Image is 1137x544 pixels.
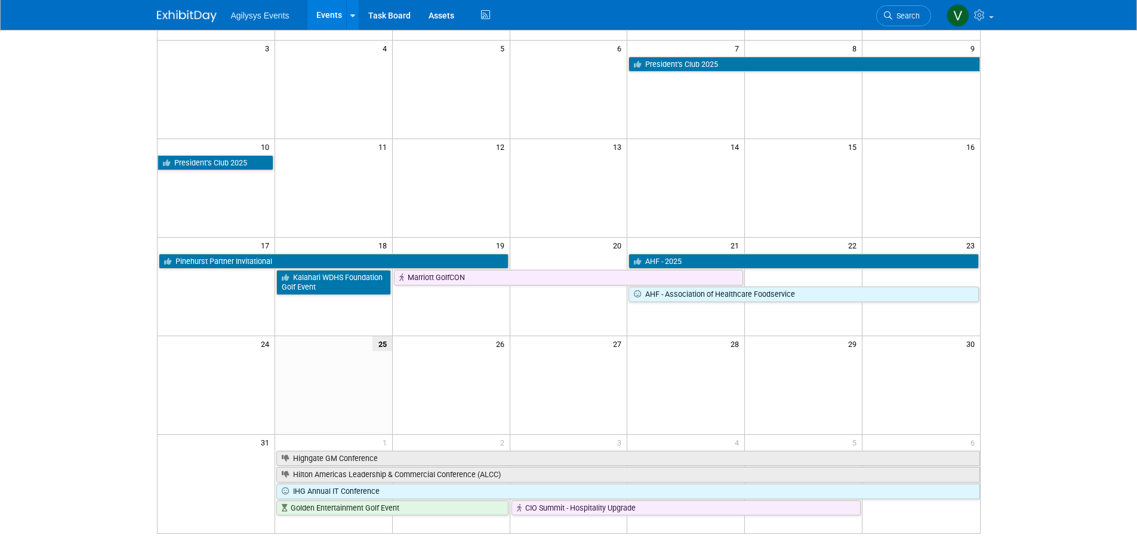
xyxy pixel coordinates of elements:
a: Search [876,5,931,26]
a: Hilton Americas Leadership & Commercial Conference (ALCC) [276,467,980,482]
span: 18 [377,238,392,253]
a: President’s Club 2025 [628,57,979,72]
span: 8 [851,41,862,56]
a: IHG Annual IT Conference [276,484,980,499]
img: Vaitiare Munoz [947,4,969,27]
a: Marriott GolfCON [394,270,744,285]
span: 30 [965,336,980,351]
span: 11 [377,139,392,154]
a: AHF - 2025 [628,254,978,269]
span: 4 [381,41,392,56]
span: 14 [729,139,744,154]
span: 23 [965,238,980,253]
span: 4 [734,435,744,450]
span: 12 [495,139,510,154]
span: 1 [381,435,392,450]
span: 31 [260,435,275,450]
span: 15 [847,139,862,154]
span: 27 [612,336,627,351]
span: 5 [499,41,510,56]
span: 13 [612,139,627,154]
a: Kalahari WDHS Foundation Golf Event [276,270,391,294]
a: Golden Entertainment Golf Event [276,500,509,516]
span: 17 [260,238,275,253]
span: 26 [495,336,510,351]
span: 22 [847,238,862,253]
a: AHF - Association of Healthcare Foodservice [628,287,978,302]
span: Search [892,11,920,20]
img: ExhibitDay [157,10,217,22]
span: 3 [616,435,627,450]
span: 16 [965,139,980,154]
span: 7 [734,41,744,56]
span: 2 [499,435,510,450]
span: 6 [616,41,627,56]
span: 29 [847,336,862,351]
span: 21 [729,238,744,253]
span: 9 [969,41,980,56]
span: 25 [372,336,392,351]
span: Agilysys Events [231,11,289,20]
span: 24 [260,336,275,351]
a: President’s Club 2025 [158,155,273,171]
span: 20 [612,238,627,253]
span: 3 [264,41,275,56]
a: Highgate GM Conference [276,451,980,466]
a: Pinehurst Partner Invitational [159,254,509,269]
span: 6 [969,435,980,450]
span: 10 [260,139,275,154]
span: 28 [729,336,744,351]
a: CIO Summit - Hospitality Upgrade [512,500,861,516]
span: 5 [851,435,862,450]
span: 19 [495,238,510,253]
